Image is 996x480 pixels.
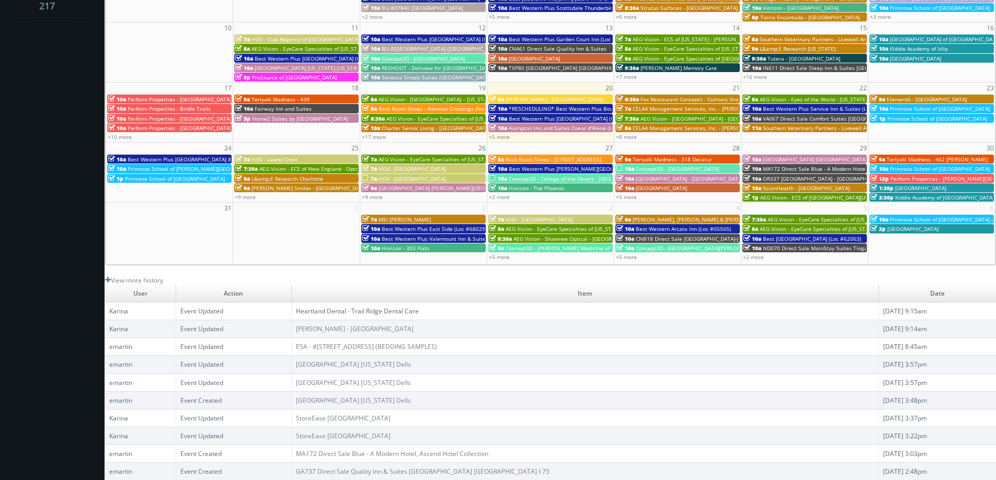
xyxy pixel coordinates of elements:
span: 10a [362,235,380,242]
span: Southern Veterinary Partners - Livewell Animal Urgent Care of [PERSON_NAME] [760,36,958,43]
a: [PERSON_NAME] - [GEOGRAPHIC_DATA] [296,324,414,333]
span: Horizon - [GEOGRAPHIC_DATA] [763,4,839,11]
span: 8a [489,225,504,232]
span: 9a [871,96,885,103]
td: Event Updated [176,338,291,356]
span: 9a [616,156,631,163]
span: [GEOGRAPHIC_DATA] [GEOGRAPHIC_DATA] [763,156,867,163]
span: 19 [477,83,487,93]
span: 21 [731,83,741,93]
span: 10a [235,105,253,112]
td: emartin [105,373,176,391]
td: [DATE] 9:15am [878,302,996,320]
span: 12 [477,22,487,33]
span: Best Western Plus Valemount Inn & Suites (Loc #62120) [382,235,522,242]
span: AEG Vision - EyeCare Specialties of [US_STATE] – [PERSON_NAME] Family EyeCare [633,45,836,52]
span: 10a [616,235,634,242]
span: 8:30a [616,4,639,11]
span: HGV - [GEOGRAPHIC_DATA] [506,216,573,223]
a: +5 more [489,133,510,141]
span: 9a [871,156,885,163]
span: 13 [604,22,614,33]
span: Fox Restaurant Concepts - Culinary Dropout [640,96,750,103]
span: AEG Vision - EyeCare Specialties of [US_STATE] - In Focus Vision Center [506,225,682,232]
span: Tutera - [GEOGRAPHIC_DATA] [768,55,840,62]
span: 10a [743,175,761,182]
span: 10a [235,64,253,72]
span: TXP80 [GEOGRAPHIC_DATA] [GEOGRAPHIC_DATA] [509,64,630,72]
span: 1p [871,115,886,122]
span: Primrose School of [PERSON_NAME][GEOGRAPHIC_DATA] [128,165,269,172]
span: 10a [743,156,761,163]
span: Charter Senior Living - [GEOGRAPHIC_DATA] [382,124,490,132]
span: 9a [235,184,250,192]
span: 10a [871,165,888,172]
span: 2 [481,203,487,214]
span: 7a [362,216,377,223]
td: Karina [105,302,176,320]
td: Event Updated [176,320,291,338]
span: Best Western Plus Service Inn & Suites (Loc #61094) WHITE GLOVE [763,105,931,112]
span: 8:30a [489,235,512,242]
span: AEG Vision - ECS of [GEOGRAPHIC_DATA][US_STATE] - North Garland Vision (Headshot Only) [760,194,988,201]
span: 10a [743,105,761,112]
span: 10a [616,165,634,172]
span: [PERSON_NAME], [PERSON_NAME] & [PERSON_NAME], LLC - [GEOGRAPHIC_DATA] [633,216,834,223]
span: 10a [871,45,888,52]
a: +5 more [489,13,510,20]
span: 9a [235,96,250,103]
td: [DATE] 3:57pm [878,356,996,373]
span: [GEOGRAPHIC_DATA] [887,225,938,232]
span: 14 [731,22,741,33]
a: +2 more [489,193,510,201]
a: GA737 Direct Sale Quality Inn & Suites [GEOGRAPHIC_DATA] [GEOGRAPHIC_DATA] I-75 [296,467,549,476]
span: 9a [362,184,377,192]
span: 8a [489,156,504,163]
td: emartin [105,391,176,409]
span: 22 [858,83,868,93]
a: +7 more [616,73,637,80]
td: [DATE] 9:14am [878,320,996,338]
span: Fairway Inn and Suites [255,105,312,112]
span: CNA61 Direct Sale Quality Inn & Suites [509,45,606,52]
span: Best Western Plus [PERSON_NAME][GEOGRAPHIC_DATA]/[PERSON_NAME][GEOGRAPHIC_DATA] (Loc #10397) [509,165,777,172]
span: Best Western Plus Garden Court Inn (Loc #05224) [509,36,633,43]
span: 3:30p [871,194,894,201]
span: [GEOGRAPHIC_DATA] [890,55,941,62]
span: 5 [862,203,868,214]
span: 7a [235,36,250,43]
span: 8a [616,124,631,132]
a: View more history [105,276,163,285]
span: AEG Vision - EyeCare Specialties of [GEOGRAPHIC_DATA] - Medfield Eye Associates [633,55,838,62]
span: 11 [350,22,360,33]
span: 1p [743,194,759,201]
span: 8:30a [362,115,385,122]
span: 6a [616,216,631,223]
td: Event Updated [176,356,291,373]
span: Kiddie Academy of Islip [890,45,948,52]
span: Best Western Plus [GEOGRAPHIC_DATA] (Loc #11187) [509,115,642,122]
span: 10a [108,165,126,172]
span: 10a [489,45,507,52]
span: 6:30a [616,96,639,103]
span: L&amp;E Research [US_STATE] [760,45,835,52]
span: [PERSON_NAME] - [GEOGRAPHIC_DATA] [506,96,603,103]
span: Best [GEOGRAPHIC_DATA] (Loc #62063) [763,235,861,242]
span: HGV - Club Regency of [GEOGRAPHIC_DATA] [251,36,360,43]
span: [GEOGRAPHIC_DATA] [US_STATE] [US_STATE] [255,64,364,72]
span: 15 [858,22,868,33]
span: VA067 Direct Sale Comfort Suites [GEOGRAPHIC_DATA] [763,115,899,122]
span: AEG Vision - Shawnee Optical - [GEOGRAPHIC_DATA] [513,235,644,242]
span: [GEOGRAPHIC_DATA] [636,184,687,192]
span: 10a [743,4,761,11]
span: 7:30a [235,165,258,172]
span: 27 [604,143,614,154]
span: 7a [362,165,377,172]
span: AEG Vision - Eyes of the World - [US_STATE][GEOGRAPHIC_DATA] [760,96,919,103]
td: [DATE] 3:57pm [878,373,996,391]
span: 10a [108,96,126,103]
span: 30 [986,143,995,154]
a: [GEOGRAPHIC_DATA] [US_STATE] Dells [296,396,411,405]
span: 1p [108,175,123,182]
span: Best Western Plus [GEOGRAPHIC_DATA] & Suites (Loc #45093) [128,156,283,163]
